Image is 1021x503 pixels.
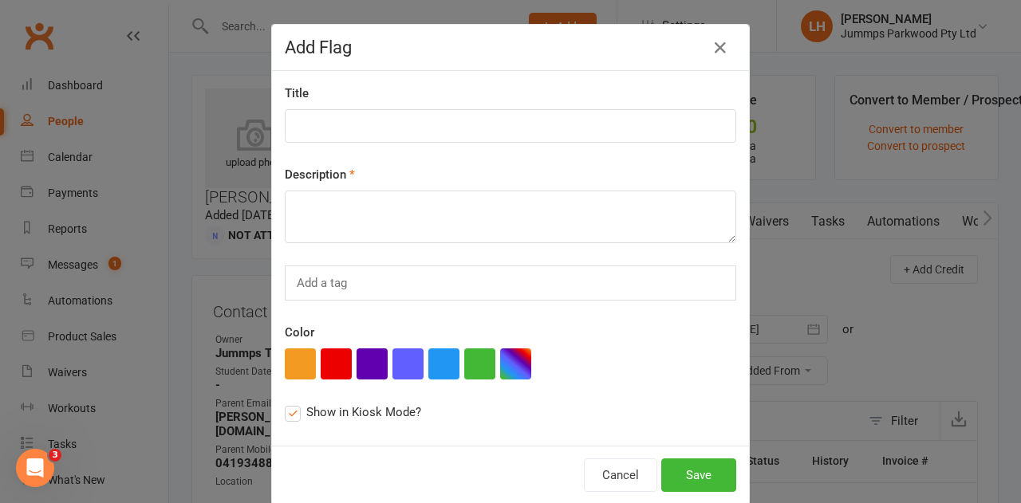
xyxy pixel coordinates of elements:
[49,449,61,462] span: 3
[306,403,421,419] span: Show in Kiosk Mode?
[285,37,736,57] h4: Add Flag
[708,35,733,61] button: Close
[285,84,309,103] label: Title
[285,323,314,342] label: Color
[285,165,355,184] label: Description
[661,458,736,492] button: Save
[16,449,54,487] iframe: Intercom live chat
[584,458,657,492] button: Cancel
[295,273,352,293] input: Add a tag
